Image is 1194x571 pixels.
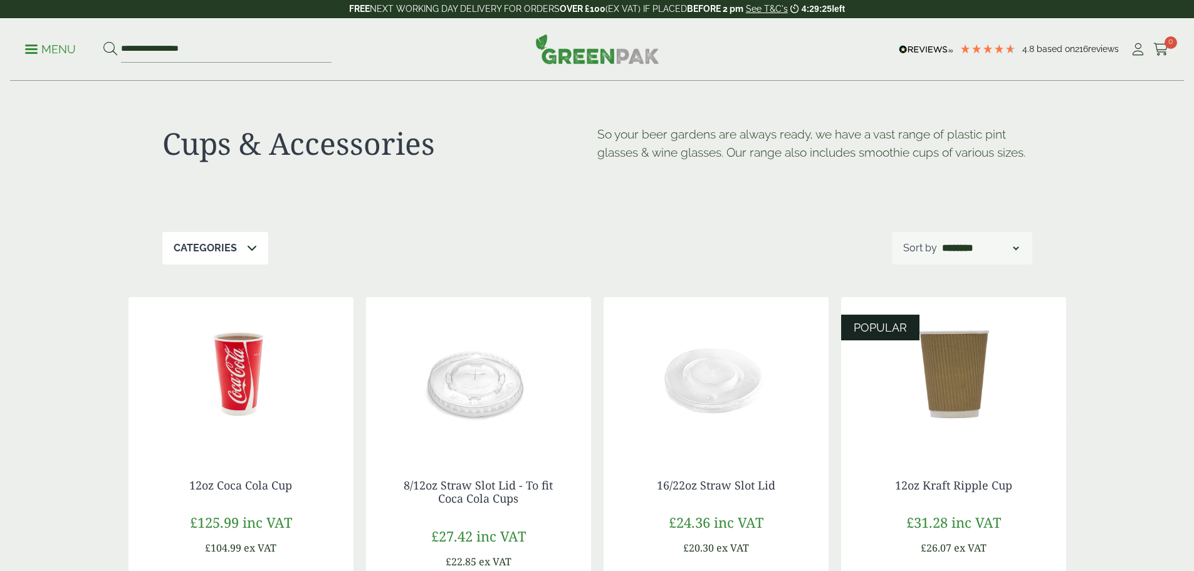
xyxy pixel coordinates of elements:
span: £125.99 [190,513,239,532]
span: ex VAT [479,555,511,568]
span: inc VAT [243,513,292,532]
h1: Cups & Accessories [162,125,597,162]
p: So your beer gardens are always ready, we have a vast range of plastic pint glasses & wine glasse... [597,125,1032,162]
strong: FREE [349,4,370,14]
span: inc VAT [714,513,763,532]
span: £27.42 [431,526,473,545]
img: GreenPak Supplies [535,34,659,64]
a: 12oz Kraft Ripple Cup [895,478,1012,493]
span: £22.85 [446,555,476,568]
span: ex VAT [244,541,276,555]
span: POPULAR [854,321,907,334]
img: 12oz Coca Cola Cup with coke [128,297,353,454]
strong: BEFORE 2 pm [687,4,743,14]
span: ex VAT [954,541,987,555]
a: 16/22oz Straw Slot Lid [657,478,775,493]
strong: OVER £100 [560,4,605,14]
div: 4.79 Stars [960,43,1016,55]
span: £26.07 [921,541,951,555]
span: inc VAT [951,513,1001,532]
a: Menu [25,42,76,55]
span: 4.8 [1022,44,1037,54]
img: REVIEWS.io [899,45,953,54]
p: Sort by [903,241,937,256]
p: Menu [25,42,76,57]
span: left [832,4,845,14]
a: 12oz Coca Cola Cup [189,478,292,493]
span: 4:29:25 [802,4,832,14]
span: £24.36 [669,513,710,532]
span: 0 [1165,36,1177,49]
span: £20.30 [683,541,714,555]
select: Shop order [940,241,1021,256]
a: See T&C's [746,4,788,14]
span: £31.28 [906,513,948,532]
a: 8/12oz Straw Slot Lid - To fit Coca Cola Cups [404,478,553,506]
img: 12oz Kraft Ripple Cup-0 [841,297,1066,454]
span: inc VAT [476,526,526,545]
span: £104.99 [205,541,241,555]
a: 0 [1153,40,1169,59]
img: 12oz straw slot coke cup lid [366,297,591,454]
p: Categories [174,241,237,256]
img: 16/22oz Straw Slot Coke Cup lid [604,297,829,454]
span: Based on [1037,44,1075,54]
span: ex VAT [716,541,749,555]
i: Cart [1153,43,1169,56]
span: reviews [1088,44,1119,54]
span: 216 [1075,44,1088,54]
i: My Account [1130,43,1146,56]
